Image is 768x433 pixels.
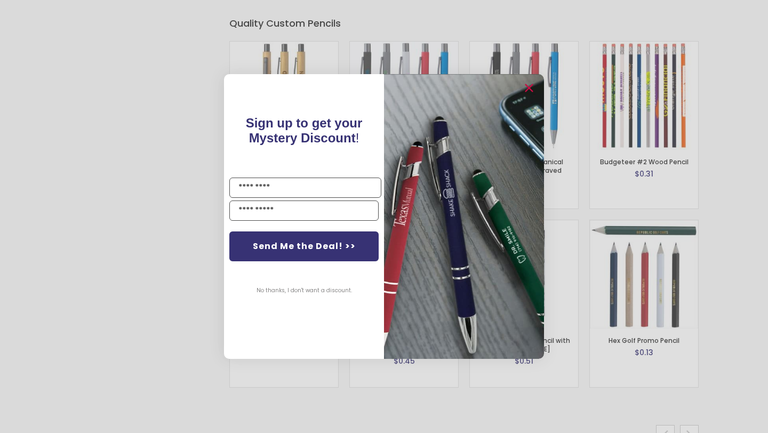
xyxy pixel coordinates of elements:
button: Send Me the Deal! >> [229,231,379,261]
button: No thanks, I don't want a discount. [251,277,357,304]
span: ! [246,116,363,145]
button: Close dialog [521,79,538,97]
span: Sign up to get your Mystery Discount [246,116,363,145]
img: pop-up-image [384,74,544,358]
